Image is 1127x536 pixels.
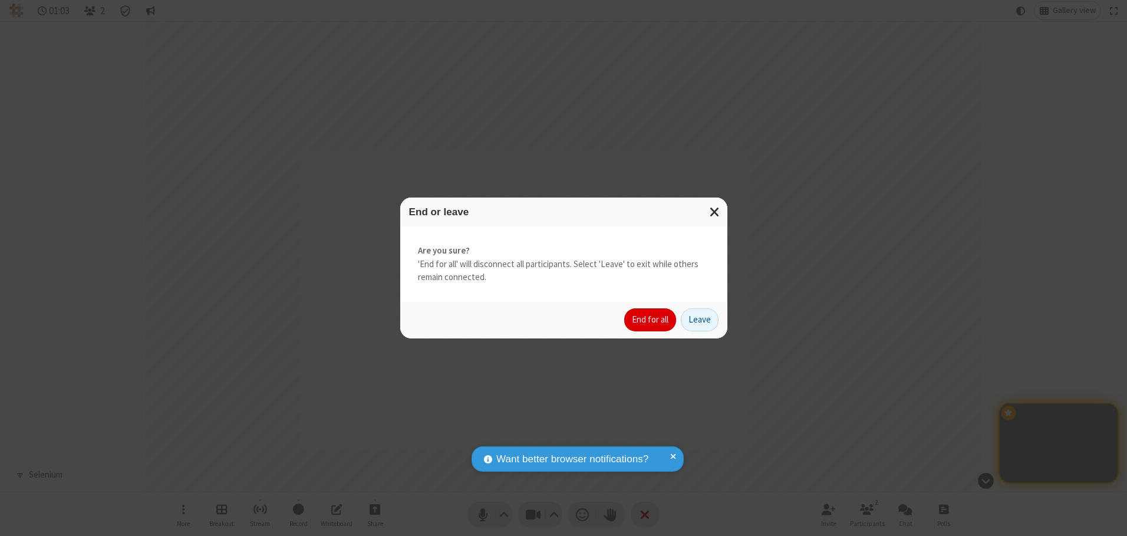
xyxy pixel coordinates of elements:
[418,244,710,258] strong: Are you sure?
[624,308,676,332] button: End for all
[703,198,727,226] button: Close modal
[681,308,719,332] button: Leave
[400,226,727,302] div: 'End for all' will disconnect all participants. Select 'Leave' to exit while others remain connec...
[409,206,719,218] h3: End or leave
[496,452,648,467] span: Want better browser notifications?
